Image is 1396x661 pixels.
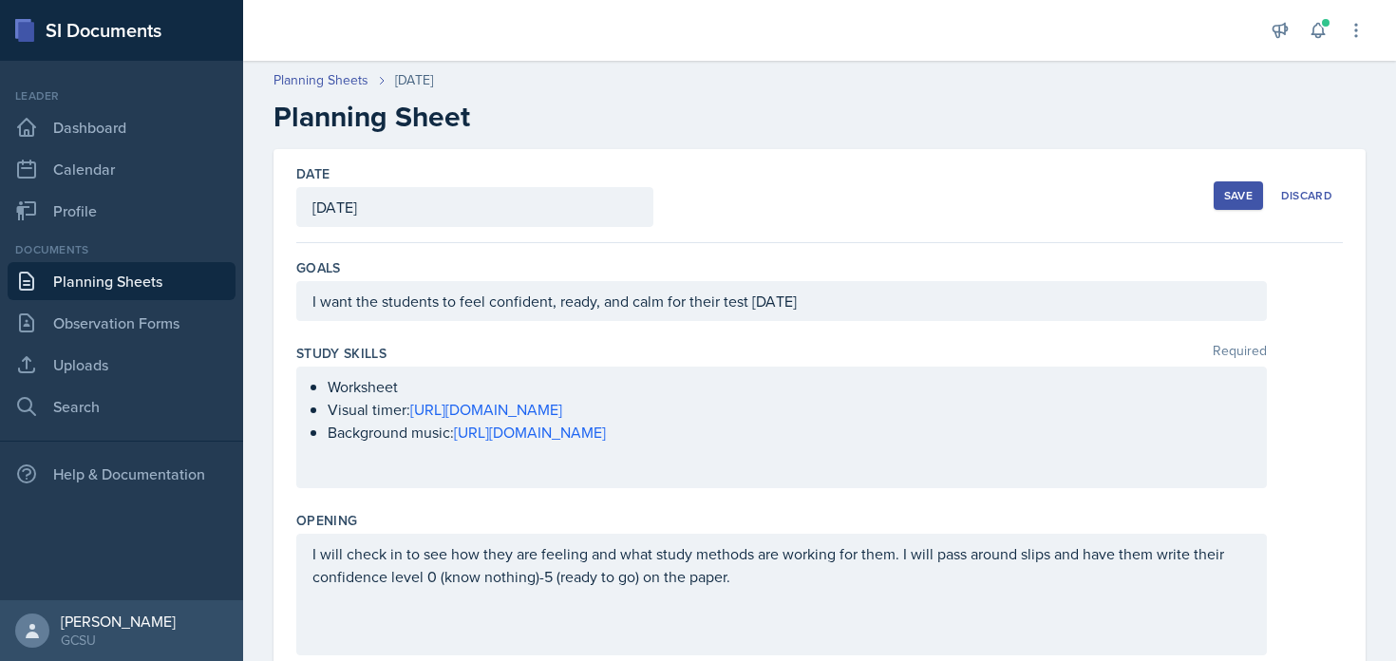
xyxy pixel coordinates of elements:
div: [DATE] [395,70,433,90]
div: Help & Documentation [8,455,236,493]
label: Goals [296,258,341,277]
p: Visual timer: [328,398,1251,421]
p: Worksheet [328,375,1251,398]
a: Planning Sheets [274,70,368,90]
label: Study Skills [296,344,387,363]
label: Opening [296,511,357,530]
label: Date [296,164,330,183]
div: Leader [8,87,236,104]
div: [PERSON_NAME] [61,612,176,631]
div: Discard [1281,188,1332,203]
a: Observation Forms [8,304,236,342]
a: Calendar [8,150,236,188]
div: GCSU [61,631,176,650]
a: Search [8,387,236,425]
p: Background music: [328,421,1251,444]
a: Dashboard [8,108,236,146]
a: Profile [8,192,236,230]
p: I will check in to see how they are feeling and what study methods are working for them. I will p... [312,542,1251,588]
p: I want the students to feel confident, ready, and calm for their test [DATE] [312,290,1251,312]
h2: Planning Sheet [274,100,1366,134]
a: Planning Sheets [8,262,236,300]
div: Save [1224,188,1253,203]
a: [URL][DOMAIN_NAME] [454,422,606,443]
a: Uploads [8,346,236,384]
button: Discard [1271,181,1343,210]
button: Save [1214,181,1263,210]
div: Documents [8,241,236,258]
span: Required [1213,344,1267,363]
a: [URL][DOMAIN_NAME] [410,399,562,420]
